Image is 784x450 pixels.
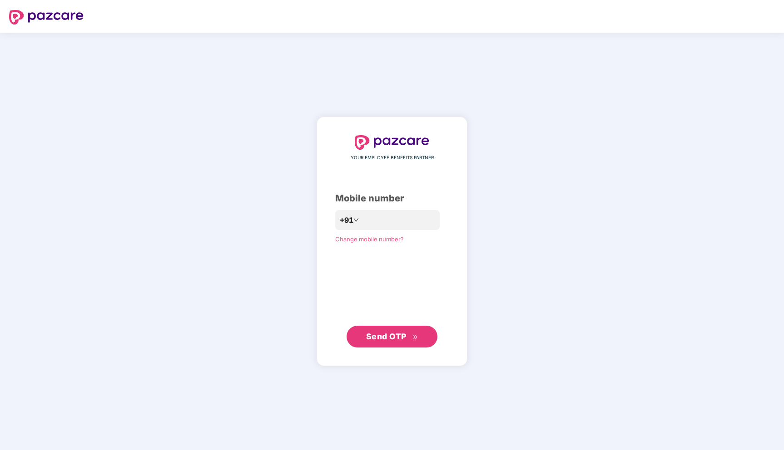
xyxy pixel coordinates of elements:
img: logo [9,10,84,24]
span: YOUR EMPLOYEE BENEFITS PARTNER [351,154,434,161]
span: +91 [340,215,353,226]
div: Mobile number [335,191,449,205]
img: logo [355,135,429,150]
a: Change mobile number? [335,235,404,243]
span: down [353,217,359,223]
span: double-right [412,334,418,340]
button: Send OTPdouble-right [347,326,437,347]
span: Send OTP [366,332,407,341]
